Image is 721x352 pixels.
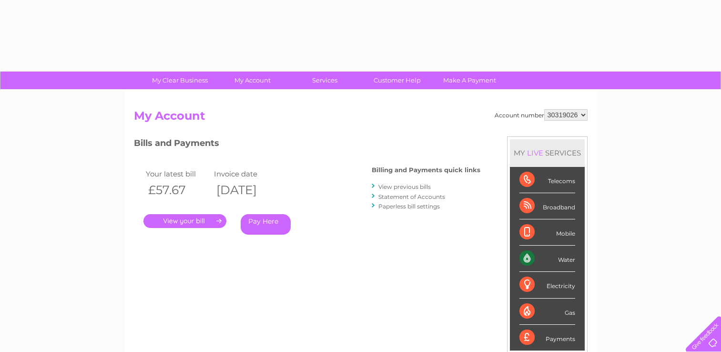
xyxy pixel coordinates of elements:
[519,193,575,219] div: Broadband
[378,203,440,210] a: Paperless bill settings
[495,109,588,121] div: Account number
[519,219,575,246] div: Mobile
[143,167,212,180] td: Your latest bill
[285,72,364,89] a: Services
[525,148,545,157] div: LIVE
[519,167,575,193] div: Telecoms
[213,72,292,89] a: My Account
[519,299,575,325] div: Gas
[143,214,226,228] a: .
[134,136,480,153] h3: Bills and Payments
[141,72,219,89] a: My Clear Business
[519,325,575,351] div: Payments
[212,180,280,200] th: [DATE]
[241,214,291,235] a: Pay Here
[519,272,575,298] div: Electricity
[430,72,509,89] a: Make A Payment
[378,183,431,190] a: View previous bills
[212,167,280,180] td: Invoice date
[143,180,212,200] th: £57.67
[372,166,480,174] h4: Billing and Payments quick links
[510,139,585,166] div: MY SERVICES
[519,246,575,272] div: Water
[378,193,445,200] a: Statement of Accounts
[134,109,588,127] h2: My Account
[358,72,437,89] a: Customer Help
